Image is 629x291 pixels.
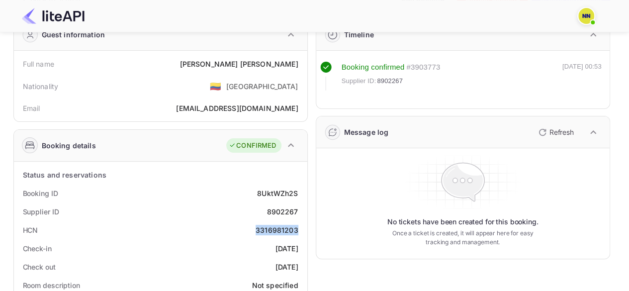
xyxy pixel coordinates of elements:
div: Booking confirmed [342,62,405,73]
div: [PERSON_NAME] [PERSON_NAME] [180,59,298,69]
div: [DATE] 00:53 [562,62,602,91]
span: United States [210,77,221,95]
div: Nationality [23,81,59,92]
div: Full name [23,59,54,69]
div: Check out [23,262,56,272]
div: Supplier ID [23,206,59,217]
img: N/A N/A [578,8,594,24]
div: Timeline [344,29,374,40]
div: # 3903773 [406,62,440,73]
button: Refresh [533,124,578,140]
span: 8902267 [377,76,403,86]
div: CONFIRMED [229,141,276,151]
div: Email [23,103,40,113]
div: [EMAIL_ADDRESS][DOMAIN_NAME] [176,103,298,113]
div: Guest information [42,29,105,40]
div: [DATE] [275,243,298,254]
p: Once a ticket is created, it will appear here for easy tracking and management. [384,229,541,247]
img: LiteAPI Logo [22,8,85,24]
div: Booking ID [23,188,58,198]
div: [DATE] [275,262,298,272]
div: Not specified [252,280,298,291]
div: Booking details [42,140,96,151]
span: Supplier ID: [342,76,376,86]
div: 8902267 [267,206,298,217]
div: Status and reservations [23,170,106,180]
div: 8UktWZh2S [257,188,298,198]
p: Refresh [549,127,574,137]
div: Message log [344,127,389,137]
div: [GEOGRAPHIC_DATA] [226,81,298,92]
div: Check-in [23,243,52,254]
div: Room description [23,280,80,291]
div: HCN [23,225,38,235]
p: No tickets have been created for this booking. [387,217,539,227]
div: 3316981203 [256,225,298,235]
